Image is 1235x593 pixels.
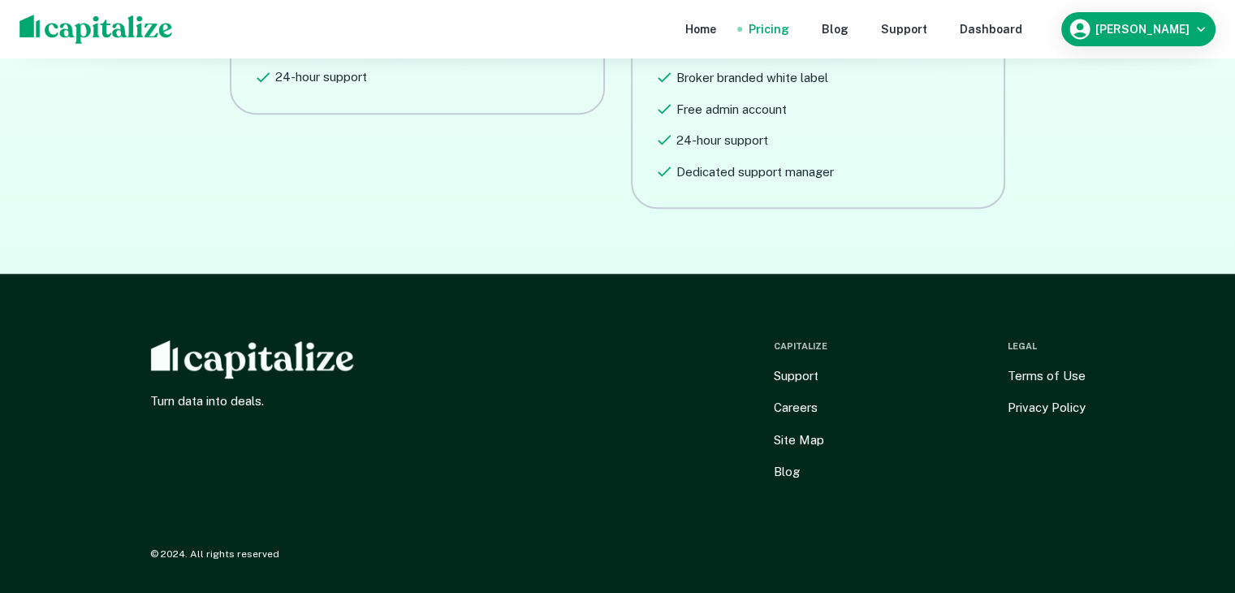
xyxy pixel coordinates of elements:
[1095,24,1190,35] h6: [PERSON_NAME]
[960,20,1022,38] a: Dashboard
[150,392,462,411] p: Turn data into deals.
[774,398,818,418] a: Careers
[685,20,716,38] a: Home
[676,101,787,119] h6: Free admin account
[1008,366,1086,386] a: Terms of Use
[275,68,367,87] h6: 24-hour support
[822,20,849,38] a: Blog
[1154,463,1235,541] iframe: Chat Widget
[676,163,834,182] h6: Dedicated support manager
[881,20,927,38] a: Support
[774,431,824,450] a: Site Map
[150,340,355,379] img: capitalize-logo-white.png
[1008,398,1086,418] a: Privacy Policy
[676,69,828,88] h6: Broker branded white label
[676,132,768,150] h6: 24-hour support
[774,340,827,353] div: Capitalize
[774,462,800,482] a: Blog
[1008,340,1037,353] div: Legal
[774,366,818,386] a: Support
[19,15,173,44] img: capitalize-logo.png
[1061,12,1216,46] button: [PERSON_NAME]
[749,20,789,38] a: Pricing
